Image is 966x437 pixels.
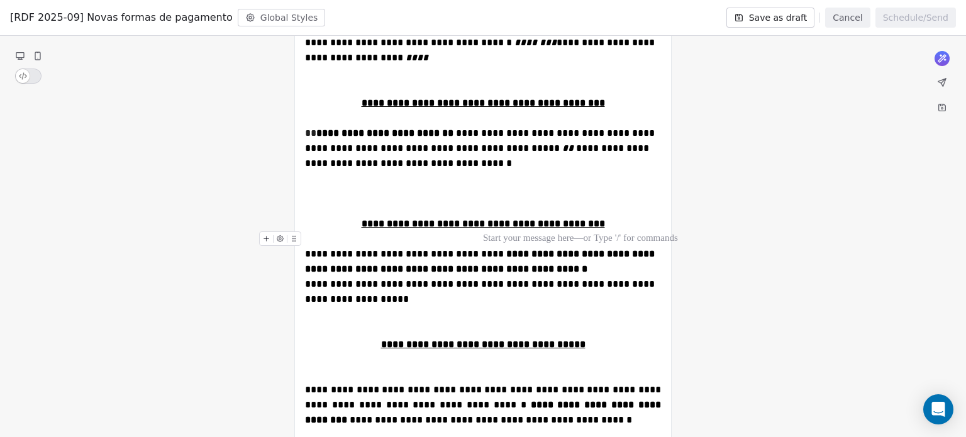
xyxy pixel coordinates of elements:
button: Schedule/Send [875,8,956,28]
div: Open Intercom Messenger [923,394,953,424]
button: Cancel [825,8,870,28]
span: [RDF 2025-09] Novas formas de pagamento [10,10,233,25]
button: Save as draft [726,8,815,28]
button: Global Styles [238,9,326,26]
